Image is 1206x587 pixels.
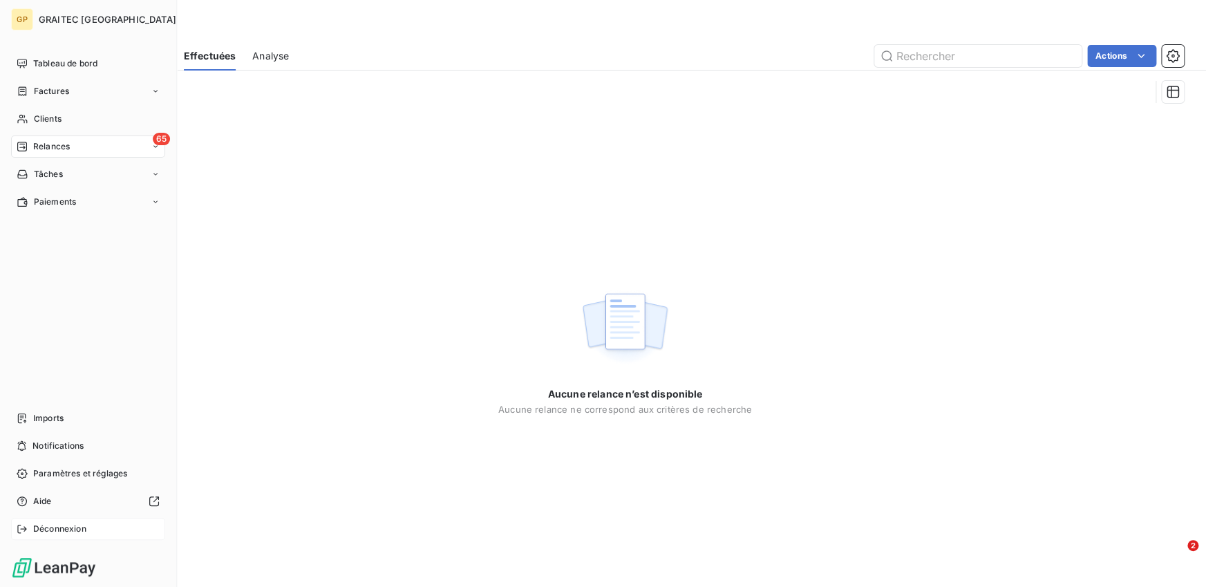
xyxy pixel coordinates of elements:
[11,407,165,429] a: Imports
[39,14,176,25] span: GRAITEC [GEOGRAPHIC_DATA]
[11,490,165,512] a: Aide
[1159,540,1192,573] iframe: Intercom live chat
[34,113,62,125] span: Clients
[874,45,1082,67] input: Rechercher
[33,57,97,70] span: Tableau de bord
[33,495,52,507] span: Aide
[252,49,289,63] span: Analyse
[1187,540,1198,551] span: 2
[11,136,165,158] a: 65Relances
[498,404,752,415] span: Aucune relance ne correspond aux critères de recherche
[153,133,170,145] span: 65
[34,168,63,180] span: Tâches
[33,467,127,480] span: Paramètres et réglages
[11,463,165,485] a: Paramètres et réglages
[11,53,165,75] a: Tableau de bord
[548,387,703,401] span: Aucune relance n’est disponible
[32,440,84,452] span: Notifications
[11,163,165,185] a: Tâches
[11,108,165,130] a: Clients
[33,412,64,425] span: Imports
[11,557,97,579] img: Logo LeanPay
[581,286,669,371] img: empty state
[34,196,76,208] span: Paiements
[33,523,86,535] span: Déconnexion
[34,85,69,97] span: Factures
[33,140,70,153] span: Relances
[1087,45,1156,67] button: Actions
[11,191,165,213] a: Paiements
[184,49,236,63] span: Effectuées
[11,80,165,102] a: Factures
[11,8,33,30] div: GP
